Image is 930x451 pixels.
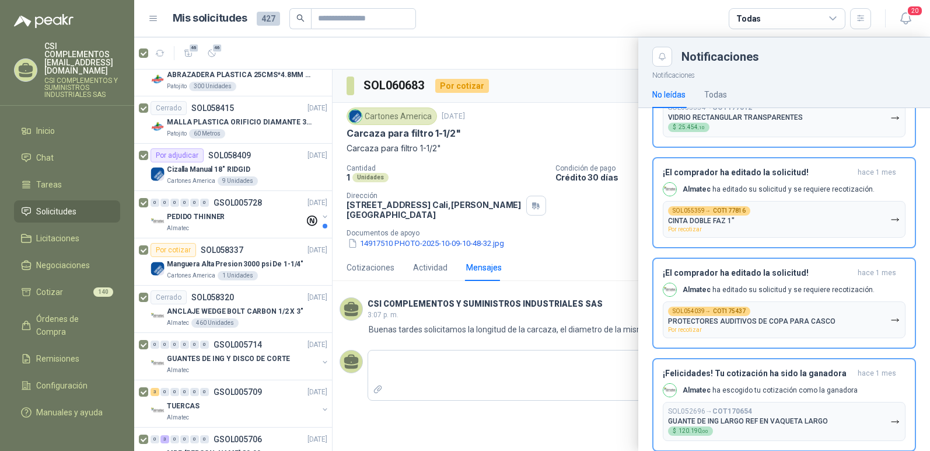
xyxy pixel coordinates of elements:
[36,178,62,191] span: Tareas
[712,103,752,112] b: COT177812
[663,402,905,441] button: SOL052696→COT170654GUANTE DE ING LARGO REF EN VAQUETA LARGO$120.190,00
[668,113,803,122] p: VIDRIO RECTANGULAR TRANSPARENTES
[907,5,923,16] span: 20
[668,327,702,333] span: Por recotizar
[712,407,752,415] b: COT170654
[663,369,853,379] h3: ¡Felicidades! Tu cotización ha sido la ganadora
[14,174,120,196] a: Tareas
[679,124,705,130] span: 25.454
[895,8,916,29] button: 20
[683,185,711,193] b: Almatec
[683,386,858,396] p: ha escogido tu cotización como la ganadora
[14,120,120,142] a: Inicio
[668,407,752,416] p: SOL052696 →
[683,286,711,294] b: Almatec
[36,352,79,365] span: Remisiones
[257,12,280,26] span: 427
[44,77,120,98] p: CSI COMPLEMENTOS Y SUMINISTROS INDUSTRIALES SAS
[14,348,120,370] a: Remisiones
[668,426,713,436] div: $
[44,42,120,75] p: CSI COMPLEMENTOS [EMAIL_ADDRESS][DOMAIN_NAME]
[713,308,746,314] b: COT175437
[296,14,305,22] span: search
[663,183,676,196] img: Company Logo
[14,14,74,28] img: Logo peakr
[36,313,109,338] span: Órdenes de Compra
[652,157,916,248] button: ¡El comprador ha editado la solicitud!hace 1 mes Company LogoAlmatec ha editado su solicitud y se...
[668,103,752,112] p: SOL055354 →
[701,429,708,434] span: ,00
[36,379,88,392] span: Configuración
[704,88,727,101] div: Todas
[668,206,750,216] div: SOL055359 →
[36,124,55,137] span: Inicio
[14,200,120,223] a: Solicitudes
[652,258,916,349] button: ¡El comprador ha editado la solicitud!hace 1 mes Company LogoAlmatec ha editado su solicitud y se...
[713,208,746,214] b: COT177816
[652,47,672,67] button: Close
[663,98,905,137] button: SOL055354→COT177812VIDRIO RECTANGULAR TRANSPARENTES$25.454,10
[36,151,54,164] span: Chat
[683,386,711,394] b: Almatec
[663,168,853,178] h3: ¡El comprador ha editado la solicitud!
[14,227,120,249] a: Licitaciones
[681,51,916,63] div: Notificaciones
[698,125,705,130] span: ,10
[668,317,835,325] p: PROTECTORES AUDITIVOS DE COPA PARA CASCO
[36,406,103,419] span: Manuales y ayuda
[173,10,247,27] h1: Mis solicitudes
[36,259,90,272] span: Negociaciones
[36,286,63,299] span: Cotizar
[683,185,875,195] p: ha editado su solicitud y se requiere recotización.
[14,281,120,303] a: Cotizar140
[14,308,120,343] a: Órdenes de Compra
[638,67,930,81] p: Notificaciones
[668,123,709,132] div: $
[668,417,828,425] p: GUANTE DE ING LARGO REF EN VAQUETA LARGO
[36,232,79,245] span: Licitaciones
[14,254,120,276] a: Negociaciones
[858,369,896,379] span: hace 1 mes
[679,428,708,434] span: 120.190
[736,12,761,25] div: Todas
[36,205,76,218] span: Solicitudes
[93,287,113,297] span: 140
[668,217,735,225] p: CINTA DOBLE FAZ 1"
[14,147,120,169] a: Chat
[663,301,905,338] button: SOL054039→COT175437PROTECTORES AUDITIVOS DE COPA PARA CASCOPor recotizar
[663,201,905,238] button: SOL055359→COT177816CINTA DOBLE FAZ 1"Por recotizar
[663,268,853,278] h3: ¡El comprador ha editado la solicitud!
[668,307,750,316] div: SOL054039 →
[858,268,896,278] span: hace 1 mes
[683,285,875,295] p: ha editado su solicitud y se requiere recotización.
[858,168,896,178] span: hace 1 mes
[668,226,702,233] span: Por recotizar
[14,374,120,397] a: Configuración
[652,88,686,101] div: No leídas
[663,384,676,397] img: Company Logo
[14,401,120,424] a: Manuales y ayuda
[663,283,676,296] img: Company Logo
